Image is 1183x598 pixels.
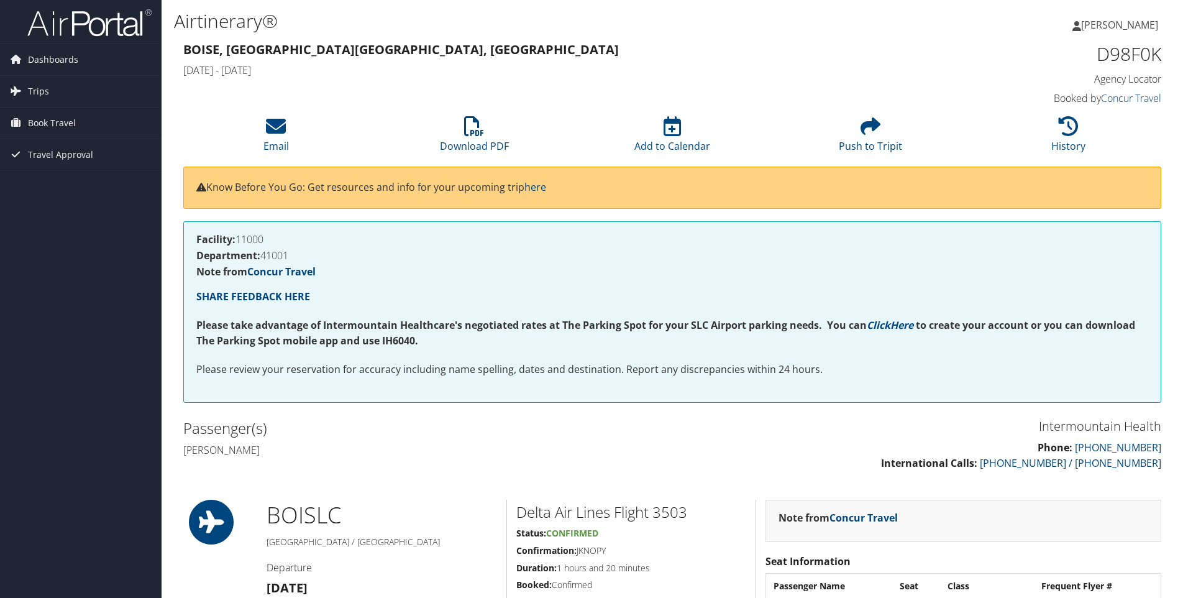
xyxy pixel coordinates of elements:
[516,579,552,591] strong: Booked:
[516,545,577,556] strong: Confirmation:
[765,554,851,568] strong: Seat Information
[634,123,710,153] a: Add to Calendar
[183,443,663,457] h4: [PERSON_NAME]
[1035,575,1159,597] th: Frequent Flyer #
[767,575,892,597] th: Passenger Name
[1072,6,1171,44] a: [PERSON_NAME]
[516,545,746,557] h5: JKNOPY
[196,251,1148,260] h4: 41001
[267,579,308,596] strong: [DATE]
[267,536,497,548] h5: [GEOGRAPHIC_DATA] / [GEOGRAPHIC_DATA]
[829,511,898,525] a: Concur Travel
[893,575,940,597] th: Seat
[28,76,49,107] span: Trips
[867,318,890,332] a: Click
[183,418,663,439] h2: Passenger(s)
[183,63,912,77] h4: [DATE] - [DATE]
[546,527,598,539] span: Confirmed
[28,108,76,139] span: Book Travel
[890,318,913,332] a: Here
[941,575,1034,597] th: Class
[881,456,977,470] strong: International Calls:
[524,180,546,194] a: here
[1101,91,1161,105] a: Concur Travel
[516,527,546,539] strong: Status:
[183,41,619,58] strong: Boise, [GEOGRAPHIC_DATA] [GEOGRAPHIC_DATA], [GEOGRAPHIC_DATA]
[267,561,497,574] h4: Departure
[28,139,93,170] span: Travel Approval
[1051,123,1085,153] a: History
[196,362,1148,378] p: Please review your reservation for accuracy including name spelling, dates and destination. Repor...
[28,44,78,75] span: Dashboards
[516,562,557,574] strong: Duration:
[516,502,746,523] h2: Delta Air Lines Flight 3503
[247,265,316,278] a: Concur Travel
[931,72,1161,86] h4: Agency Locator
[1081,18,1158,32] span: [PERSON_NAME]
[196,234,1148,244] h4: 11000
[196,232,235,246] strong: Facility:
[196,318,867,332] strong: Please take advantage of Intermountain Healthcare's negotiated rates at The Parking Spot for your...
[779,511,898,525] strong: Note from
[196,180,1148,196] p: Know Before You Go: Get resources and info for your upcoming trip
[196,290,310,303] a: SHARE FEEDBACK HERE
[682,418,1161,435] h3: Intermountain Health
[196,265,316,278] strong: Note from
[263,123,289,153] a: Email
[196,249,260,262] strong: Department:
[1038,441,1072,454] strong: Phone:
[516,579,746,591] h5: Confirmed
[1075,441,1161,454] a: [PHONE_NUMBER]
[980,456,1161,470] a: [PHONE_NUMBER] / [PHONE_NUMBER]
[174,8,838,34] h1: Airtinerary®
[931,91,1161,105] h4: Booked by
[267,500,497,531] h1: BOI SLC
[839,123,902,153] a: Push to Tripit
[440,123,509,153] a: Download PDF
[27,8,152,37] img: airportal-logo.png
[931,41,1161,67] h1: D98F0K
[516,562,746,574] h5: 1 hours and 20 minutes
